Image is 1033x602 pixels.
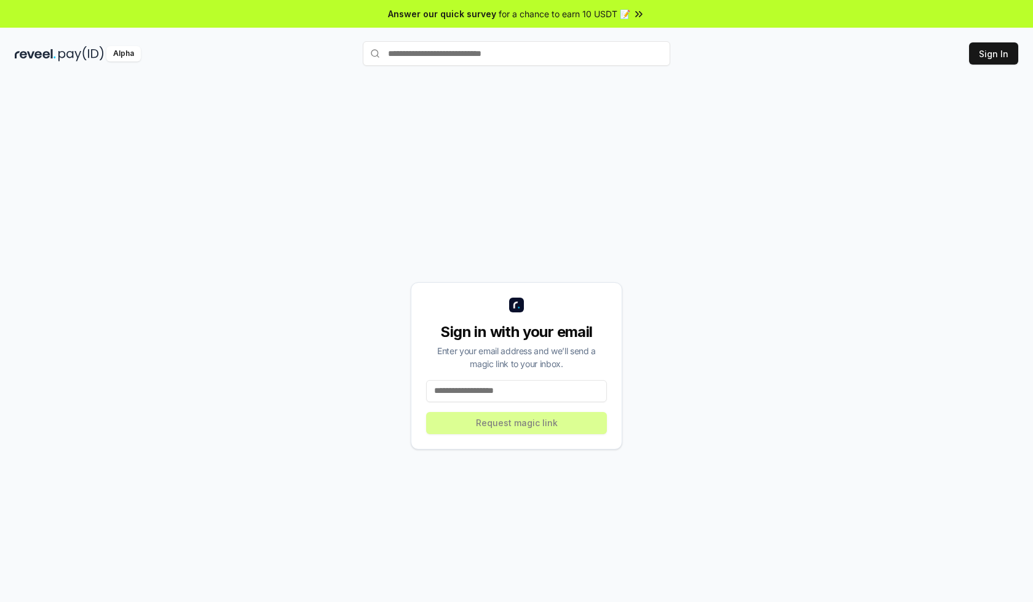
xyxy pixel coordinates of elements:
[58,46,104,61] img: pay_id
[969,42,1018,65] button: Sign In
[15,46,56,61] img: reveel_dark
[426,322,607,342] div: Sign in with your email
[509,298,524,312] img: logo_small
[106,46,141,61] div: Alpha
[426,344,607,370] div: Enter your email address and we’ll send a magic link to your inbox.
[499,7,630,20] span: for a chance to earn 10 USDT 📝
[388,7,496,20] span: Answer our quick survey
